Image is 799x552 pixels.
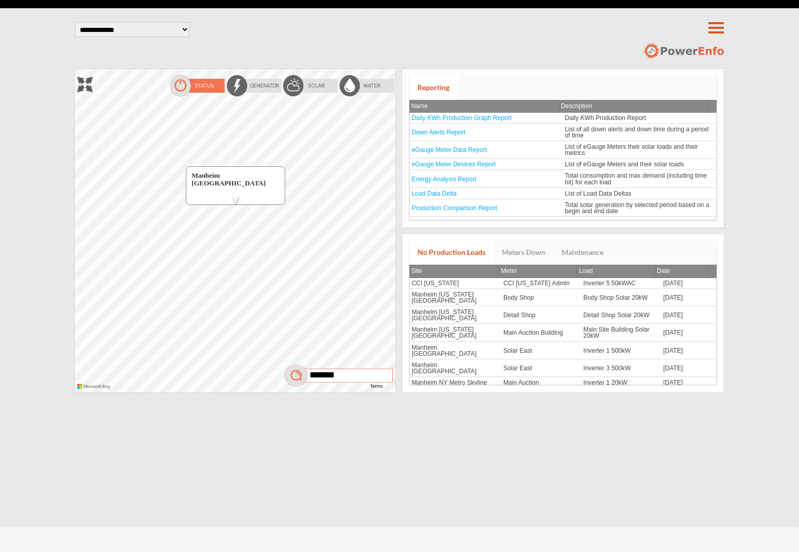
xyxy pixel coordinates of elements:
a: Energy Analysis Report [412,176,477,183]
a: Load Data Delta [412,190,457,197]
td: Manheim [US_STATE][GEOGRAPHIC_DATA] [409,289,501,306]
td: Manheim [US_STATE][GEOGRAPHIC_DATA] [409,324,501,341]
td: [DATE] [661,359,717,377]
a: eGauge Meter Devices Report [412,161,496,168]
img: zoom.png [77,77,93,92]
td: Detail Shop [501,306,581,324]
td: [DATE] [661,306,717,324]
td: Solar East [501,342,581,359]
td: Manheim [GEOGRAPHIC_DATA] [409,359,501,377]
img: statusOn.png [169,74,225,97]
span: Load [579,267,593,274]
th: Site [409,265,499,278]
td: [DATE] [661,342,717,359]
td: List of eGauge Meters their solar loads and their metrics [563,141,717,159]
td: CCI [US_STATE] Admin [501,278,581,289]
td: [DATE] [661,324,717,341]
img: mag.png [283,364,395,387]
div: Manheim [GEOGRAPHIC_DATA] [186,167,285,192]
th: Description [559,100,709,113]
td: Inverter 3 500kW [581,359,661,377]
td: Inverter 5 50kWAC [581,278,661,289]
td: CCI [US_STATE] [409,278,501,289]
img: logo [643,42,724,60]
a: Reporting [409,75,458,100]
a: No Production Loads [409,240,494,265]
th: Load [577,265,655,278]
span: Name [411,102,428,110]
a: Maintenance [553,240,612,265]
td: [DATE] [661,289,717,306]
img: solarOff.png [282,74,339,97]
span: Description [561,102,593,110]
a: Down Alerts Report [412,129,465,136]
td: Detail Shop Solar 20kW [581,306,661,324]
img: waterOff.png [339,74,395,97]
a: Daily KWh Production Graph Report [412,114,512,122]
td: Manheim [US_STATE][GEOGRAPHIC_DATA] [409,306,501,324]
th: Name [409,100,559,113]
a: eGauge Meter Data Report [412,146,487,153]
td: Total solar generation by selected period based on a begin and end date [563,199,717,217]
td: Manheim [GEOGRAPHIC_DATA] [409,342,501,359]
th: Date [655,265,709,278]
span: Date [657,267,670,274]
td: [DATE] [661,278,717,289]
img: energyOff.png [225,74,282,97]
td: Total consumption and max demand (including time hit) for each load [563,170,717,187]
td: List of Load Data Deltas [563,188,717,199]
td: Main Auction Building [501,324,581,341]
td: Daily KWh Production Report [563,113,717,124]
td: Main Site Building Solar 20kW [581,324,661,341]
a: Production Comparison Report [412,204,497,212]
td: Body Shop [501,289,581,306]
td: Inverter 1 500kW [581,342,661,359]
span: Meter [501,267,517,274]
td: List of eGauge Meters and their solar loads [563,159,717,170]
a: Microsoft Bing [77,386,113,390]
a: Site Alerts [412,219,440,226]
td: Solar East [501,359,581,377]
td: Body Shop Solar 20kW [581,289,661,306]
a: Meters Down [494,240,553,265]
td: List of all down alerts and down time during a period of time [563,124,717,141]
span: Site [411,267,422,274]
td: List of several types of alerts [563,217,717,228]
th: Meter [499,265,577,278]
